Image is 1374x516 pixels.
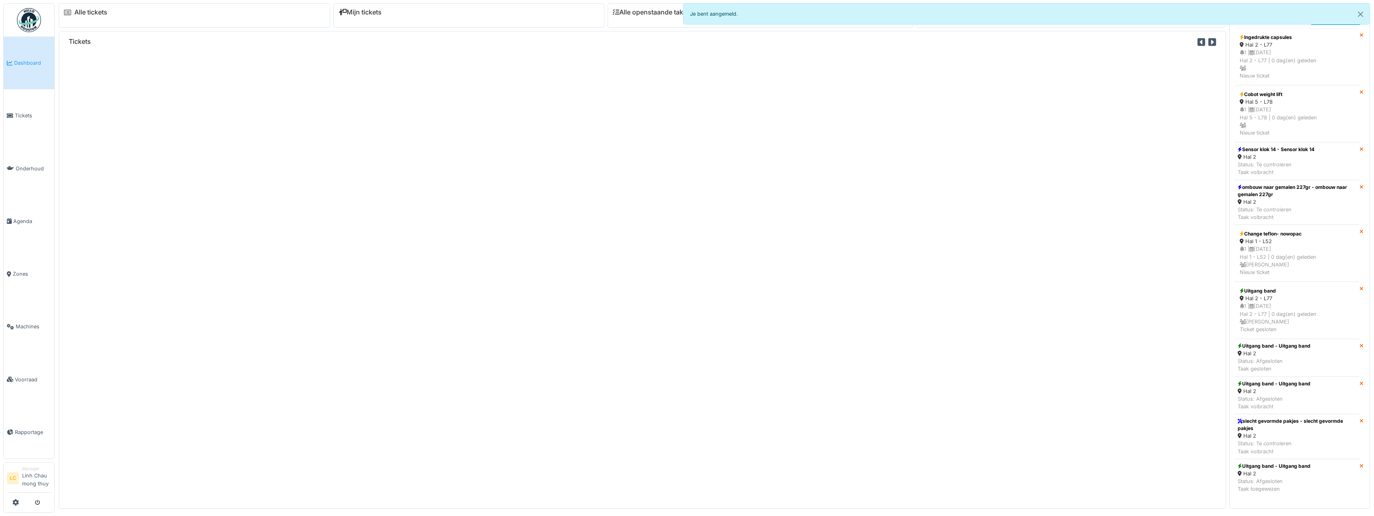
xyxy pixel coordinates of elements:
[1240,34,1354,41] div: Ingedrukte capsules
[1351,4,1370,25] button: Close
[1238,380,1310,387] div: Uitgang band - Uitgang band
[1240,302,1354,333] div: 1 | [DATE] Hal 2 - L77 | 0 dag(en) geleden [PERSON_NAME] Ticket gesloten
[4,248,54,300] a: Zones
[1238,342,1310,350] div: Uitgang band - Uitgang band
[1238,463,1310,470] div: Uitgang band - Uitgang band
[1240,295,1354,302] div: Hal 2 - L77
[15,376,51,383] span: Voorraad
[4,37,54,89] a: Dashboard
[13,270,51,278] span: Zones
[1234,282,1360,339] a: Uitgang band Hal 2 - L77 1 |[DATE]Hal 2 - L77 | 0 dag(en) geleden [PERSON_NAME]Ticket gesloten
[1238,418,1356,432] div: slecht gevormde pakjes - slecht gevormde pakjes
[1240,41,1354,49] div: Hal 2 - L77
[16,165,51,172] span: Onderhoud
[1238,161,1314,176] div: Status: Te controleren Taak volbracht
[613,8,691,16] a: Alle openstaande taken
[1240,49,1354,80] div: 1 | [DATE] Hal 2 - L77 | 0 dag(en) geleden Nieuw ticket
[4,353,54,406] a: Voorraad
[7,472,19,484] li: LC
[1238,350,1310,357] div: Hal 2
[1234,142,1360,180] a: Sensor klok 14 - Sensor klok 14 Hal 2 Status: Te controlerenTaak volbracht
[1240,230,1354,238] div: Change teflon- nowopac
[339,8,382,16] a: Mijn tickets
[4,406,54,459] a: Rapportage
[16,323,51,330] span: Machines
[13,217,51,225] span: Agenda
[1238,470,1310,477] div: Hal 2
[1238,153,1314,161] div: Hal 2
[1240,245,1354,276] div: 1 | [DATE] Hal 1 - L52 | 0 dag(en) geleden [PERSON_NAME] Nieuw ticket
[1238,206,1356,221] div: Status: Te controleren Taak volbracht
[74,8,107,16] a: Alle tickets
[15,428,51,436] span: Rapportage
[1238,184,1356,198] div: ombouw naar gemalen 227gr - ombouw naar gemalen 227gr
[1234,225,1360,282] a: Change teflon- nowopac Hal 1 - L52 1 |[DATE]Hal 1 - L52 | 0 dag(en) geleden [PERSON_NAME]Nieuw ti...
[1240,98,1354,106] div: Hal 5 - L78
[17,8,41,32] img: Badge_color-CXgf-gQk.svg
[1234,28,1360,85] a: Ingedrukte capsules Hal 2 - L77 1 |[DATE]Hal 2 - L77 | 0 dag(en) geleden Nieuw ticket
[1238,146,1314,153] div: Sensor klok 14 - Sensor klok 14
[1234,339,1360,377] a: Uitgang band - Uitgang band Hal 2 Status: AfgeslotenTaak gesloten
[1240,287,1354,295] div: Uitgang band
[1238,432,1356,440] div: Hal 2
[1238,440,1356,455] div: Status: Te controleren Taak volbracht
[22,466,51,491] li: Linh Chau mong thuy
[1234,85,1360,142] a: Cobot weight lift Hal 5 - L78 1 |[DATE]Hal 5 - L78 | 0 dag(en) geleden Nieuw ticket
[4,195,54,248] a: Agenda
[4,142,54,195] a: Onderhoud
[14,59,51,67] span: Dashboard
[4,89,54,142] a: Tickets
[1240,106,1354,137] div: 1 | [DATE] Hal 5 - L78 | 0 dag(en) geleden Nieuw ticket
[1234,414,1360,459] a: slecht gevormde pakjes - slecht gevormde pakjes Hal 2 Status: Te controlerenTaak volbracht
[1238,198,1356,206] div: Hal 2
[69,38,91,45] h6: Tickets
[15,112,51,119] span: Tickets
[1238,395,1310,410] div: Status: Afgesloten Taak volbracht
[1234,459,1360,497] a: Uitgang band - Uitgang band Hal 2 Status: AfgeslotenTaak toegewezen
[1238,387,1310,395] div: Hal 2
[1238,477,1310,493] div: Status: Afgesloten Taak toegewezen
[1234,377,1360,414] a: Uitgang band - Uitgang band Hal 2 Status: AfgeslotenTaak volbracht
[1238,357,1310,373] div: Status: Afgesloten Taak gesloten
[22,466,51,472] div: Manager
[4,300,54,353] a: Machines
[7,466,51,493] a: LC ManagerLinh Chau mong thuy
[1234,180,1360,225] a: ombouw naar gemalen 227gr - ombouw naar gemalen 227gr Hal 2 Status: Te controlerenTaak volbracht
[683,3,1370,25] div: Je bent aangemeld.
[1240,238,1354,245] div: Hal 1 - L52
[1240,91,1354,98] div: Cobot weight lift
